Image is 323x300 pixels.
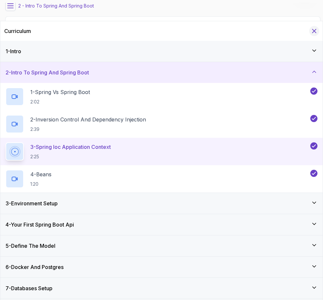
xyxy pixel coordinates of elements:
[0,62,323,83] button: 2-Intro To Spring And Spring Boot
[6,142,317,161] button: 3-Spring Ioc Application Context2:25
[30,170,51,178] p: 4 - Beans
[309,26,319,36] button: Hide Curriculum for mobile
[4,27,31,35] h2: Curriculum
[6,87,317,106] button: 1-Spring Vs Spring Boot2:02
[30,88,90,96] p: 1 - Spring Vs Spring Boot
[6,47,21,55] h3: 1 - Intro
[6,221,74,229] h3: 4 - Your First Spring Boot Api
[18,3,94,9] p: 2 - Intro To Spring And Spring Boot
[6,263,64,271] h3: 6 - Docker And Postgres
[30,153,111,160] p: 2:25
[6,170,317,188] button: 4-Beans1:20
[0,214,323,235] button: 4-Your First Spring Boot Api
[0,235,323,256] button: 5-Define The Model
[0,193,323,214] button: 3-Environment Setup
[6,199,58,207] h3: 3 - Environment Setup
[30,99,90,105] p: 2:02
[30,126,146,133] p: 2:39
[6,284,52,292] h3: 7 - Databases Setup
[6,115,317,133] button: 2-Inversion Control And Dependency Injection2:39
[30,181,51,187] p: 1:20
[6,69,89,76] h3: 2 - Intro To Spring And Spring Boot
[0,278,323,299] button: 7-Databases Setup
[30,116,146,123] p: 2 - Inversion Control And Dependency Injection
[0,41,323,62] button: 1-Intro
[0,257,323,277] button: 6-Docker And Postgres
[30,143,111,151] p: 3 - Spring Ioc Application Context
[6,242,55,250] h3: 5 - Define The Model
